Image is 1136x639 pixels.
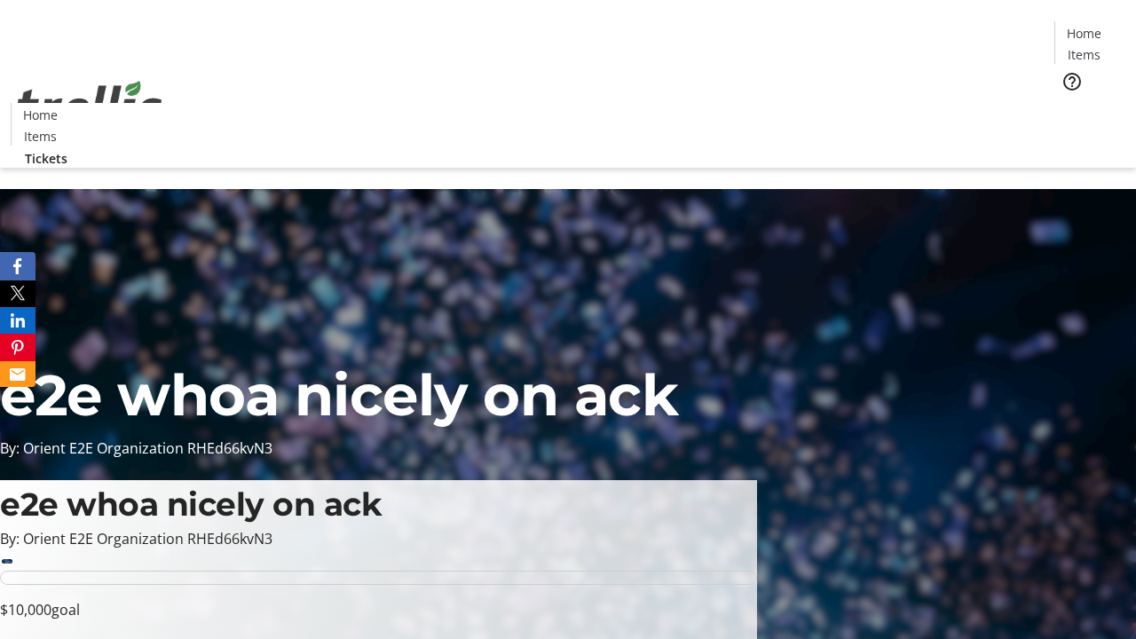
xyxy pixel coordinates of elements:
span: Items [24,127,57,146]
span: Tickets [1069,103,1111,122]
span: Home [23,106,58,124]
span: Tickets [25,149,67,168]
button: Help [1054,64,1090,99]
a: Tickets [1054,103,1125,122]
a: Home [12,106,68,124]
span: Home [1067,24,1101,43]
img: Orient E2E Organization RHEd66kvN3's Logo [11,61,169,150]
span: Items [1068,45,1100,64]
a: Items [1055,45,1112,64]
a: Tickets [11,149,82,168]
a: Home [1055,24,1112,43]
a: Items [12,127,68,146]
